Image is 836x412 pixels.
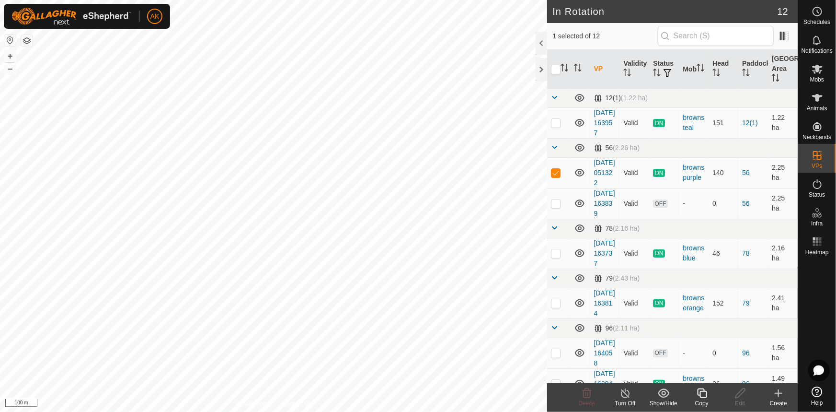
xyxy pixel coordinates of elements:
a: 56 [742,200,750,207]
p-sorticon: Activate to sort [712,70,720,78]
span: ON [653,119,664,127]
button: + [4,50,16,62]
p-sorticon: Activate to sort [574,65,582,73]
a: [DATE] 051322 [594,159,615,187]
td: 2.41 ha [768,288,798,318]
td: 0 [709,338,738,368]
p-sorticon: Activate to sort [653,70,661,78]
input: Search (S) [658,26,774,46]
th: [GEOGRAPHIC_DATA] Area [768,50,798,89]
td: 86 [709,368,738,399]
td: 1.22 ha [768,107,798,138]
span: Help [811,400,823,406]
span: Schedules [803,19,830,25]
h2: In Rotation [553,6,778,17]
span: Infra [811,221,823,226]
div: Turn Off [606,399,644,408]
td: 1.56 ha [768,338,798,368]
span: (2.11 ha) [613,324,640,332]
th: VP [590,50,620,89]
span: Status [809,192,825,198]
div: 79 [594,274,640,283]
div: browns blue [683,243,705,263]
th: Status [649,50,679,89]
span: OFF [653,349,667,357]
div: Edit [721,399,759,408]
a: [DATE] 164058 [594,339,615,367]
th: Paddock [738,50,768,89]
div: browns orange [683,293,705,313]
a: [DATE] 163737 [594,239,615,267]
a: [DATE] 163049 [594,370,615,398]
td: Valid [619,288,649,318]
th: Head [709,50,738,89]
span: OFF [653,200,667,208]
p-sorticon: Activate to sort [697,65,704,73]
span: Animals [807,106,827,111]
span: Mobs [810,77,824,82]
a: [DATE] 163957 [594,109,615,137]
span: 12 [778,4,788,19]
td: 2.25 ha [768,157,798,188]
td: Valid [619,368,649,399]
span: 1 selected of 12 [553,31,658,41]
th: Mob [679,50,709,89]
div: Show/Hide [644,399,683,408]
div: browns purple [683,163,705,183]
p-sorticon: Activate to sort [772,75,779,83]
span: Neckbands [802,134,831,140]
a: Privacy Policy [236,400,272,408]
td: Valid [619,238,649,269]
a: 96 [742,349,750,357]
td: Valid [619,338,649,368]
div: 96 [594,324,640,332]
span: Delete [579,400,596,407]
td: 151 [709,107,738,138]
button: Map Layers [21,35,33,47]
a: 78 [742,249,750,257]
th: Validity [619,50,649,89]
span: AK [150,12,160,22]
div: Copy [683,399,721,408]
a: Help [798,383,836,410]
a: 56 [742,169,750,177]
div: 56 [594,144,640,152]
p-sorticon: Activate to sort [623,70,631,78]
span: ON [653,169,664,177]
td: 152 [709,288,738,318]
div: browns red [683,374,705,394]
img: Gallagher Logo [11,8,131,25]
div: 12(1) [594,94,648,102]
a: [DATE] 163814 [594,289,615,317]
td: 2.16 ha [768,238,798,269]
span: ON [653,299,664,307]
span: Notifications [802,48,833,54]
td: Valid [619,188,649,219]
a: Contact Us [283,400,311,408]
td: 0 [709,188,738,219]
span: VPs [812,163,822,169]
a: 79 [742,299,750,307]
span: (1.22 ha) [621,94,648,102]
button: Reset Map [4,35,16,46]
div: - [683,348,705,358]
td: 2.25 ha [768,188,798,219]
a: [DATE] 163839 [594,189,615,217]
a: 96 [742,380,750,388]
span: ON [653,249,664,258]
a: 12(1) [742,119,758,127]
div: browns teal [683,113,705,133]
span: (2.16 ha) [613,224,640,232]
div: Create [759,399,798,408]
span: ON [653,380,664,388]
span: Heatmap [805,249,829,255]
div: - [683,199,705,209]
td: Valid [619,157,649,188]
button: – [4,63,16,74]
td: Valid [619,107,649,138]
td: 1.49 ha [768,368,798,399]
td: 140 [709,157,738,188]
p-sorticon: Activate to sort [561,65,568,73]
p-sorticon: Activate to sort [742,70,750,78]
span: (2.26 ha) [613,144,640,152]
